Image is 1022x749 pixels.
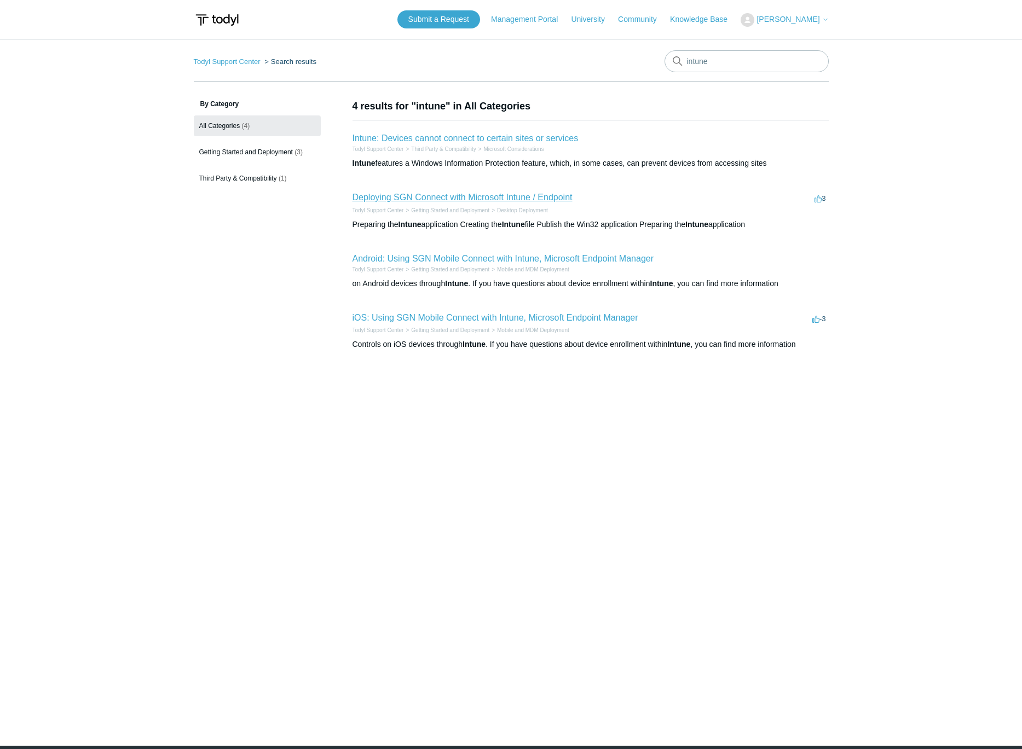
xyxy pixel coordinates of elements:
[411,207,489,213] a: Getting Started and Deployment
[194,99,321,109] h3: By Category
[353,265,404,274] li: Todyl Support Center
[665,50,829,72] input: Search
[353,146,404,152] a: Todyl Support Center
[403,145,476,153] li: Third Party & Compatibility
[353,254,654,263] a: Android: Using SGN Mobile Connect with Intune, Microsoft Endpoint Manager
[489,206,548,214] li: Desktop Deployment
[618,14,668,25] a: Community
[353,278,829,289] div: on Android devices through . If you have questions about device enrollment within , you can find ...
[741,13,828,27] button: [PERSON_NAME]
[667,340,690,349] em: Intune
[353,99,829,114] h1: 4 results for "intune" in All Categories
[279,175,287,182] span: (1)
[194,10,240,30] img: Todyl Support Center Help Center home page
[199,175,277,182] span: Third Party & Compatibility
[497,266,569,272] a: Mobile and MDM Deployment
[484,146,544,152] a: Microsoft Considerations
[502,220,525,229] em: Intune
[194,168,321,189] a: Third Party & Compatibility (1)
[476,145,544,153] li: Microsoft Considerations
[411,327,489,333] a: Getting Started and Deployment
[411,266,489,272] a: Getting Started and Deployment
[353,327,404,333] a: Todyl Support Center
[489,265,569,274] li: Mobile and MDM Deployment
[497,327,569,333] a: Mobile and MDM Deployment
[670,14,738,25] a: Knowledge Base
[463,340,486,349] em: Intune
[199,148,293,156] span: Getting Started and Deployment
[353,326,404,334] li: Todyl Support Center
[497,207,548,213] a: Desktop Deployment
[403,326,489,334] li: Getting Started and Deployment
[262,57,316,66] li: Search results
[815,194,825,202] span: 3
[812,315,826,323] span: -3
[353,339,829,350] div: Controls on iOS devices through . If you have questions about device enrollment within , you can ...
[353,313,638,322] a: iOS: Using SGN Mobile Connect with Intune, Microsoft Endpoint Manager
[353,266,404,272] a: Todyl Support Center
[685,220,708,229] em: Intune
[650,279,673,288] em: Intune
[411,146,476,152] a: Third Party & Compatibility
[353,145,404,153] li: Todyl Support Center
[353,133,579,143] a: Intune: Devices cannot connect to certain sites or services
[399,220,421,229] em: Intune
[491,14,569,25] a: Management Portal
[353,219,829,230] div: Preparing the application Creating the file Publish the Win32 application Preparing the application
[353,158,829,169] div: features a Windows Information Protection feature, which, in some cases, can prevent devices from...
[194,57,261,66] a: Todyl Support Center
[571,14,615,25] a: University
[242,122,250,130] span: (4)
[199,122,240,130] span: All Categories
[403,265,489,274] li: Getting Started and Deployment
[489,326,569,334] li: Mobile and MDM Deployment
[403,206,489,214] li: Getting Started and Deployment
[353,206,404,214] li: Todyl Support Center
[295,148,303,156] span: (3)
[353,207,404,213] a: Todyl Support Center
[445,279,468,288] em: Intune
[194,57,263,66] li: Todyl Support Center
[194,115,321,136] a: All Categories (4)
[353,159,376,167] em: Intune
[397,10,480,28] a: Submit a Request
[353,193,573,202] a: Deploying SGN Connect with Microsoft Intune / Endpoint
[194,142,321,162] a: Getting Started and Deployment (3)
[757,15,819,24] span: [PERSON_NAME]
